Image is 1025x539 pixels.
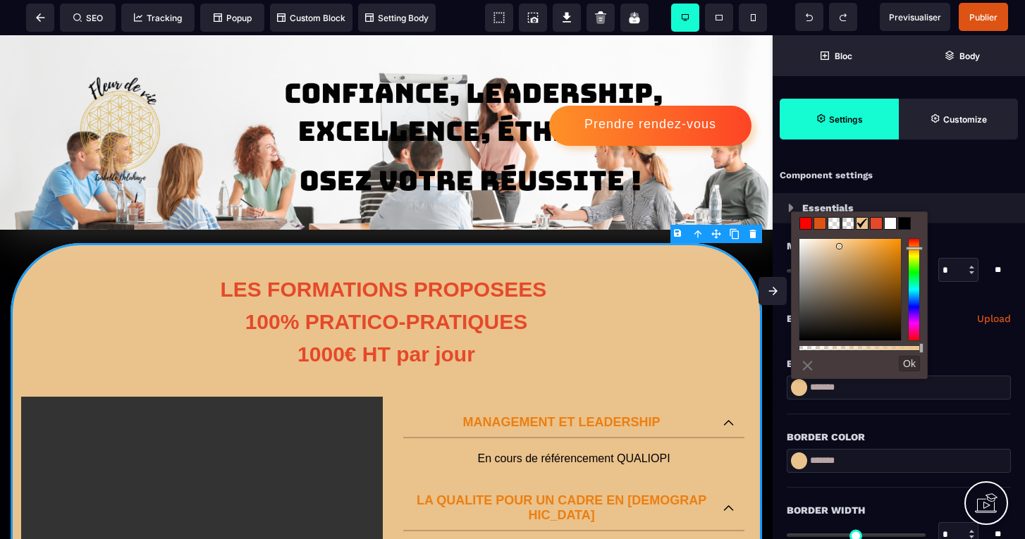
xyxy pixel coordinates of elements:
[780,99,899,140] span: Settings
[889,12,941,23] span: Previsualiser
[549,70,751,111] button: Prendre rendez-vous
[943,114,987,125] strong: Customize
[773,162,1025,190] div: Component settings
[220,242,552,330] b: LES FORMATIONS PROPOSEES 100% PRATICO-PRATIQUES 1000€ HT par jour
[787,310,892,327] p: Background Image
[842,217,854,230] span: rgba(0, 0, 0, 0)
[414,458,709,488] p: LA QUALITE POUR UN CADRE EN [DEMOGRAPHIC_DATA]
[214,13,252,23] span: Popup
[365,13,429,23] span: Setting Body
[814,217,826,230] span: rgb(221, 83, 19)
[485,4,513,32] span: View components
[788,204,794,212] img: loading
[898,217,911,230] span: rgb(0, 0, 0)
[787,428,1011,445] div: Border Color
[828,217,840,230] span: rgba(255, 255, 255, 0.2)
[959,51,980,61] strong: Body
[773,35,899,76] span: Open Blocks
[787,355,1011,372] div: Background Color
[829,114,863,125] strong: Settings
[799,354,816,377] a: ⨯
[856,217,869,230] span: rgb(234, 194, 140)
[787,502,865,519] span: Border Width
[884,217,897,230] span: rgb(255, 255, 255)
[417,417,730,430] p: En cours de référencement QUALIOPI
[899,356,920,371] button: Ok
[802,199,854,216] p: Essentials
[969,12,998,23] span: Publier
[977,310,1011,327] a: Upload
[73,13,103,23] span: SEO
[519,4,547,32] span: Screenshot
[787,237,851,254] span: Margin Top
[799,217,812,230] span: rgb(255, 0, 0)
[277,13,345,23] span: Custom Block
[134,13,182,23] span: Tracking
[835,51,852,61] strong: Bloc
[870,217,883,230] span: rgb(229, 73, 42)
[414,380,709,395] p: MANAGEMENT ET LEADERSHIP
[899,35,1025,76] span: Open Layer Manager
[899,99,1018,140] span: Open Style Manager
[880,3,950,31] span: Preview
